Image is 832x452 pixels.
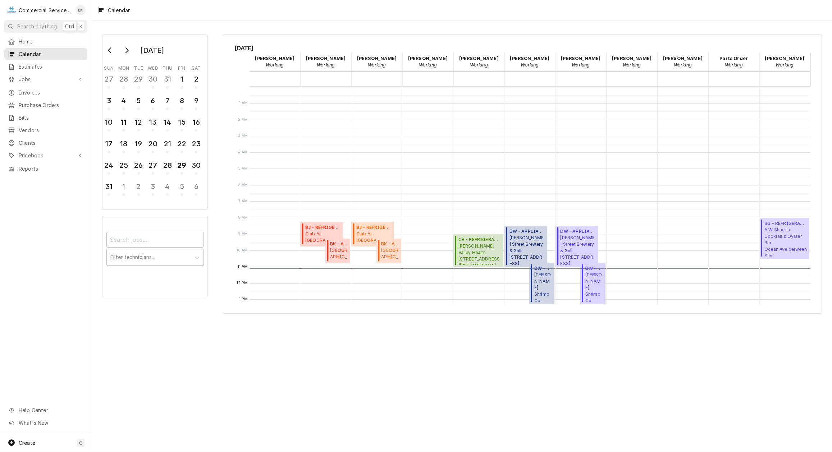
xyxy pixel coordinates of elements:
[776,62,794,68] em: Working
[191,95,202,106] div: 9
[19,440,35,446] span: Create
[453,234,503,267] div: CB - REFRIGERATION(Past Due)[PERSON_NAME] Valley Health[STREET_ADDRESS][PERSON_NAME]
[19,101,84,109] span: Purchase Orders
[106,232,204,248] input: Search jobs...
[191,160,202,171] div: 30
[509,235,545,265] span: [PERSON_NAME] Street Brewery & Grill [STREET_ADDRESS][PERSON_NAME]
[118,138,129,149] div: 18
[4,48,87,60] a: Calendar
[305,231,340,244] span: Club At [GEOGRAPHIC_DATA] [STREET_ADDRESS][PERSON_NAME]
[330,247,348,261] span: [GEOGRAPHIC_DATA][PERSON_NAME] - FS [GEOGRAPHIC_DATA][PERSON_NAME] / [STREET_ADDRESS][PERSON_NAME]
[509,228,545,235] span: DW - APPLIANCE ( Active )
[162,95,173,106] div: 7
[4,36,87,47] a: Home
[459,56,499,61] strong: [PERSON_NAME]
[580,263,605,304] div: [Service] DW - REFRIGERATION Bubba Gump Shrimp Co. 720 Cannery Row, Monterey, CA 93940 ID: JOB-93...
[133,74,144,84] div: 29
[118,181,129,192] div: 1
[118,95,129,106] div: 4
[147,74,159,84] div: 30
[4,112,87,124] a: Bills
[162,117,173,128] div: 14
[419,62,437,68] em: Working
[4,73,87,85] a: Go to Jobs
[236,231,250,237] span: 9 AM
[103,160,114,171] div: 24
[300,222,343,246] div: BJ - REFRIGERATION(Finalized)Club At [GEOGRAPHIC_DATA][STREET_ADDRESS][PERSON_NAME]
[147,160,159,171] div: 27
[76,5,86,15] div: BK
[325,239,350,263] div: [Service] BK - APPLIANCE Santa Rita Union School District - FS Santa Rita School / 2014 Santa Rit...
[147,95,159,106] div: 6
[556,226,598,267] div: [Service] DW - APPLIANCE Alvarado Street Brewery & Grill 426 Alvarado St, Monterey, CA 93940 ID: ...
[162,160,173,171] div: 28
[103,181,114,192] div: 31
[237,100,250,106] span: 1 AM
[237,296,250,302] span: 1 PM
[147,181,159,192] div: 3
[764,220,807,227] span: SG - REFRIGERATION ( Finalized )
[19,50,84,58] span: Calendar
[4,20,87,33] button: Search anythingCtrlK
[317,62,335,68] em: Working
[623,62,641,68] em: Working
[17,23,57,30] span: Search anything
[19,139,84,147] span: Clients
[534,272,552,302] span: [PERSON_NAME] Shrimp Co. [STREET_ADDRESS]
[560,228,595,235] span: DW - APPLIANCE ( Active )
[235,248,250,253] span: 10 AM
[521,62,539,68] em: Working
[147,138,159,149] div: 20
[103,45,117,56] button: Go to previous month
[4,124,87,136] a: Vendors
[176,138,187,149] div: 22
[504,226,547,267] div: DW - APPLIANCE(Active)[PERSON_NAME] Street Brewery & Grill[STREET_ADDRESS][PERSON_NAME]
[606,53,657,71] div: John Key - Working
[19,165,84,172] span: Reports
[663,56,703,61] strong: [PERSON_NAME]
[4,87,87,98] a: Invoices
[19,6,72,14] div: Commercial Service Co.
[133,95,144,106] div: 5
[189,63,204,72] th: Saturday
[133,160,144,171] div: 26
[4,417,87,429] a: Go to What's New
[266,62,284,68] em: Working
[19,419,83,426] span: What's New
[708,53,759,71] div: Parts Order - Working
[176,74,187,84] div: 1
[585,272,603,302] span: [PERSON_NAME] Shrimp Co. [STREET_ADDRESS]
[133,181,144,192] div: 2
[76,5,86,15] div: Brian Key's Avatar
[300,53,351,71] div: Bill Key - Working
[236,133,250,139] span: 3 AM
[4,99,87,111] a: Purchase Orders
[236,149,250,155] span: 4 AM
[65,23,74,30] span: Ctrl
[133,117,144,128] div: 12
[4,137,87,149] a: Clients
[236,117,250,123] span: 2 AM
[356,231,392,244] span: Club At [GEOGRAPHIC_DATA] [STREET_ADDRESS][PERSON_NAME]
[4,404,87,416] a: Go to Help Center
[102,63,116,72] th: Sunday
[176,117,187,128] div: 15
[223,34,822,314] div: Calendar Calendar
[356,224,392,231] span: BJ - REFRIGERATION ( Finalized )
[765,56,804,61] strong: [PERSON_NAME]
[103,117,114,128] div: 10
[162,138,173,149] div: 21
[162,181,173,192] div: 4
[4,61,87,73] a: Estimates
[116,63,131,72] th: Monday
[19,89,84,96] span: Invoices
[458,243,501,265] span: [PERSON_NAME] Valley Health [STREET_ADDRESS][PERSON_NAME]
[580,263,605,304] div: DW - REFRIGERATION(Upcoming)[PERSON_NAME] Shrimp Co.[STREET_ADDRESS]
[79,23,83,30] span: K
[529,263,554,304] div: DW - REFRIGERATION(Upcoming)[PERSON_NAME] Shrimp Co.[STREET_ADDRESS]
[6,5,17,15] div: C
[534,265,552,272] span: DW - REFRIGERATION ( Upcoming )
[305,224,340,231] span: BJ - REFRIGERATION ( Finalized )
[176,160,187,171] div: 29
[103,95,114,106] div: 3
